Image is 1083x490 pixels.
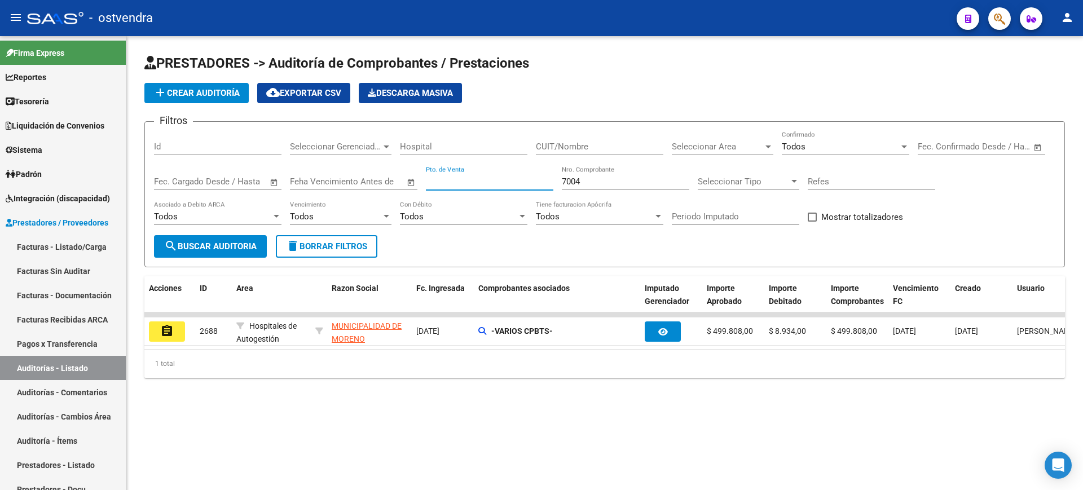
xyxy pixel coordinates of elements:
[412,276,474,326] datatable-header-cell: Fc. Ingresada
[672,142,763,152] span: Seleccionar Area
[89,6,153,30] span: - ostvendra
[645,284,689,306] span: Imputado Gerenciador
[144,276,195,326] datatable-header-cell: Acciones
[782,142,805,152] span: Todos
[144,55,529,71] span: PRESTADORES -> Auditoría de Comprobantes / Prestaciones
[232,276,311,326] datatable-header-cell: Area
[149,284,182,293] span: Acciones
[400,211,424,222] span: Todos
[698,176,789,187] span: Seleccionar Tipo
[474,276,640,326] datatable-header-cell: Comprobantes asociados
[286,241,367,251] span: Borrar Filtros
[154,235,267,258] button: Buscar Auditoria
[764,276,826,326] datatable-header-cell: Importe Debitado
[6,168,42,180] span: Padrón
[6,192,110,205] span: Integración (discapacidad)
[826,276,888,326] datatable-header-cell: Importe Comprobantes
[1017,326,1077,336] span: [PERSON_NAME]
[286,239,300,253] mat-icon: delete
[154,211,178,222] span: Todos
[965,142,1019,152] input: End date
[478,284,570,293] span: Comprobantes asociados
[276,235,377,258] button: Borrar Filtros
[918,142,954,152] input: Start date
[327,276,412,326] datatable-header-cell: Razon Social
[144,350,1065,378] div: 1 total
[416,326,439,336] span: [DATE]
[416,284,465,293] span: Fc. Ingresada
[821,210,903,224] span: Mostrar totalizadores
[164,239,178,253] mat-icon: search
[200,326,218,336] span: 2688
[640,276,702,326] datatable-header-cell: Imputado Gerenciador
[359,83,462,103] button: Descarga Masiva
[1012,276,1075,326] datatable-header-cell: Usuario
[153,86,167,99] mat-icon: add
[201,176,256,187] input: End date
[266,86,280,99] mat-icon: cloud_download
[257,83,350,103] button: Exportar CSV
[359,83,462,103] app-download-masive: Descarga masiva de comprobantes (adjuntos)
[536,211,560,222] span: Todos
[1032,141,1045,154] button: Open calendar
[290,211,314,222] span: Todos
[368,88,453,98] span: Descarga Masiva
[164,241,257,251] span: Buscar Auditoria
[1045,452,1072,479] div: Open Intercom Messenger
[200,284,207,293] span: ID
[950,276,1012,326] datatable-header-cell: Creado
[332,284,378,293] span: Razon Social
[6,95,49,108] span: Tesorería
[6,47,64,59] span: Firma Express
[9,11,23,24] mat-icon: menu
[707,284,742,306] span: Importe Aprobado
[1017,284,1045,293] span: Usuario
[6,144,42,156] span: Sistema
[332,320,407,343] div: - 33999001179
[160,324,174,338] mat-icon: assignment
[702,276,764,326] datatable-header-cell: Importe Aprobado
[154,176,191,187] input: Start date
[236,284,253,293] span: Area
[144,83,249,103] button: Crear Auditoría
[955,326,978,336] span: [DATE]
[769,326,806,336] span: $ 8.934,00
[831,326,877,336] span: $ 499.808,00
[195,276,232,326] datatable-header-cell: ID
[154,113,193,129] h3: Filtros
[332,321,402,343] span: MUNICIPALIDAD DE MORENO
[831,284,884,306] span: Importe Comprobantes
[6,217,108,229] span: Prestadores / Proveedores
[769,284,802,306] span: Importe Debitado
[290,142,381,152] span: Seleccionar Gerenciador
[6,120,104,132] span: Liquidación de Convenios
[1060,11,1074,24] mat-icon: person
[955,284,981,293] span: Creado
[266,88,341,98] span: Exportar CSV
[6,71,46,83] span: Reportes
[707,326,753,336] span: $ 499.808,00
[888,276,950,326] datatable-header-cell: Vencimiento FC
[893,284,939,306] span: Vencimiento FC
[153,88,240,98] span: Crear Auditoría
[405,176,418,189] button: Open calendar
[268,176,281,189] button: Open calendar
[236,321,297,343] span: Hospitales de Autogestión
[491,326,553,336] strong: -VARIOS CPBTS-
[893,326,916,336] span: [DATE]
